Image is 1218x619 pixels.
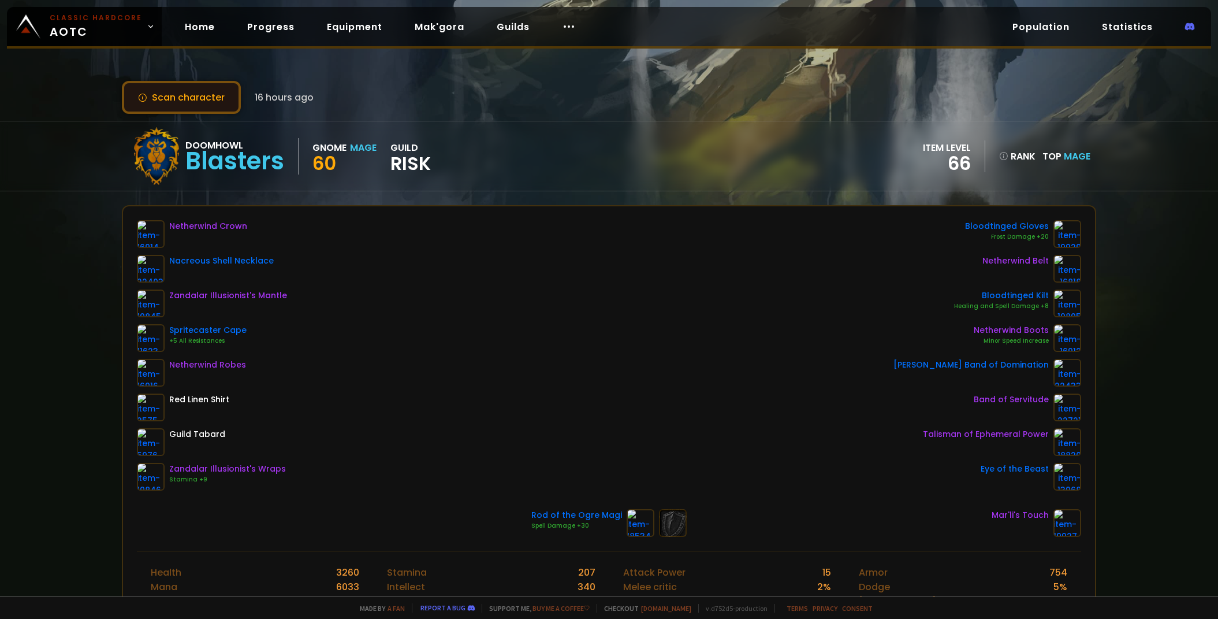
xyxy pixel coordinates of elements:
div: [PERSON_NAME] Band of Domination [893,359,1049,371]
a: Statistics [1093,15,1162,39]
div: Strength [387,594,428,609]
span: Support me, [482,604,590,613]
div: 5 % [1053,580,1067,594]
div: rank [999,149,1036,164]
div: Attack Power [623,565,686,580]
a: Progress [238,15,304,39]
a: a fan [388,604,405,613]
div: Gnome [312,140,347,155]
div: Health [151,565,181,580]
div: Zandalar Illusionist's Wraps [169,463,286,475]
div: [PERSON_NAME] [859,594,936,609]
div: 340 [578,580,595,594]
a: Classic HardcoreAOTC [7,7,162,46]
a: Mak'gora [405,15,474,39]
img: item-22403 [137,255,165,283]
img: item-19895 [1053,290,1081,317]
div: 2 % [817,580,831,594]
img: item-19927 [1053,509,1081,537]
div: 5 % [817,594,831,609]
div: Minor Speed Increase [974,336,1049,346]
a: Terms [787,604,808,613]
img: item-18534 [627,509,654,537]
div: 66 [923,155,971,172]
img: item-5976 [137,428,165,456]
small: Classic Hardcore [50,13,142,23]
span: Mage [1064,150,1090,163]
div: 15 [822,565,831,580]
div: Mage [350,140,377,155]
div: Melee critic [623,580,677,594]
a: Buy me a coffee [532,604,590,613]
button: Scan character [122,81,241,114]
div: guild [390,140,431,172]
img: item-2575 [137,394,165,421]
a: Report a bug [420,603,465,612]
div: item level [923,140,971,155]
span: 60 [312,150,336,176]
span: Risk [390,155,431,172]
div: Frost Damage +20 [965,232,1049,242]
div: 25 [584,594,595,609]
div: Guild Tabard [169,428,225,440]
img: item-16818 [1053,255,1081,283]
img: item-11623 [137,324,165,352]
div: Bloodtinged Kilt [954,290,1049,302]
span: Checkout [597,604,691,613]
div: Netherwind Belt [982,255,1049,267]
span: 16 hours ago [255,90,314,105]
div: Doomhowl [185,138,284,153]
div: Intellect [387,580,425,594]
span: AOTC [50,13,142,40]
a: Home [176,15,224,39]
div: 207 [578,565,595,580]
div: Rod of the Ogre Magi [531,509,622,521]
div: Band of Servitude [974,394,1049,406]
div: 6033 [336,580,359,594]
div: Armor [859,565,888,580]
img: item-19929 [1053,220,1081,248]
img: item-16914 [137,220,165,248]
img: item-19845 [137,290,165,317]
a: Consent [842,604,873,613]
img: item-22433 [1053,359,1081,387]
div: Healing and Spell Damage +8 [954,302,1049,311]
div: 754 [1049,565,1067,580]
div: Mana [151,580,177,594]
div: Stamina [387,565,427,580]
img: item-16916 [137,359,165,387]
span: v. d752d5 - production [698,604,768,613]
img: item-18820 [1053,428,1081,456]
div: Zandalar Illusionist's Mantle [169,290,287,302]
div: Nacreous Shell Necklace [169,255,274,267]
div: +5 All Resistances [169,336,247,346]
span: Made by [353,604,405,613]
div: Netherwind Crown [169,220,247,232]
div: Stamina +9 [169,475,286,484]
a: Guilds [487,15,539,39]
div: Netherwind Boots [974,324,1049,336]
img: item-19846 [137,463,165,491]
a: Privacy [813,604,837,613]
a: Population [1003,15,1079,39]
div: Mar'li's Touch [992,509,1049,521]
a: [DOMAIN_NAME] [641,604,691,613]
div: Dodge [859,580,890,594]
div: Netherwind Robes [169,359,246,371]
div: Range critic [623,594,679,609]
div: 3260 [336,565,359,580]
img: item-13968 [1053,463,1081,491]
div: Red Linen Shirt [169,394,229,406]
div: Bloodtinged Gloves [965,220,1049,232]
div: Top [1042,149,1090,164]
div: Talisman of Ephemeral Power [923,428,1049,440]
img: item-16912 [1053,324,1081,352]
div: 0 % [1053,594,1067,609]
div: Blasters [185,153,284,170]
div: Spell Damage +30 [531,521,622,531]
div: Eye of the Beast [981,463,1049,475]
a: Equipment [318,15,392,39]
div: Spritecaster Cape [169,324,247,336]
img: item-22721 [1053,394,1081,421]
